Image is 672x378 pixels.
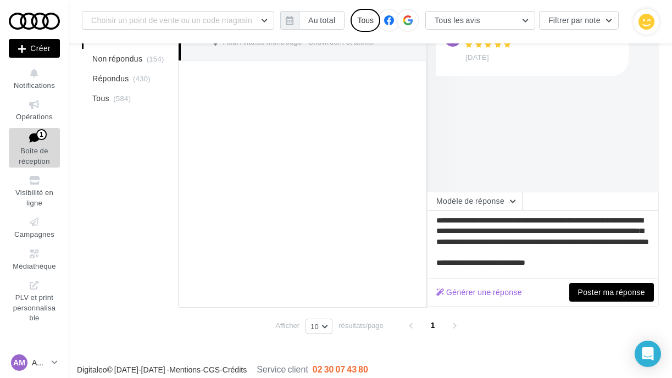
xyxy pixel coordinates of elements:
a: Mentions [169,365,201,374]
span: Boîte de réception [19,146,49,165]
span: 02 30 07 43 80 [313,364,368,374]
span: Afficher [275,320,299,331]
div: Tous [351,9,380,32]
span: [DATE] [465,53,489,63]
button: Filtrer par note [539,11,619,30]
button: Au total [280,11,345,30]
span: 10 [310,322,319,331]
button: Choisir un point de vente ou un code magasin [82,11,274,30]
button: Poster ma réponse [569,283,654,302]
span: Notifications [14,81,55,90]
span: (584) [113,94,131,103]
p: Audi MONTROUGE [32,357,47,368]
a: Campagnes [9,214,60,241]
a: AM Audi MONTROUGE [9,352,60,373]
button: Générer une réponse [432,286,526,299]
button: Créer [9,39,60,58]
span: Médiathèque [13,262,56,270]
button: Au total [299,11,345,30]
a: Médiathèque [9,246,60,273]
span: © [DATE]-[DATE] - - - [77,365,368,374]
a: Opérations [9,96,60,123]
button: Tous les avis [425,11,535,30]
span: Répondus [92,73,129,84]
button: Modèle de réponse [427,192,523,210]
a: PLV et print personnalisable [9,277,60,325]
span: Opérations [16,112,53,121]
button: Notifications [9,65,60,92]
span: Tous [92,93,109,104]
span: Tous les avis [435,15,480,25]
a: Crédits [223,365,247,374]
div: Nouvelle campagne [9,39,60,58]
span: Visibilité en ligne [15,188,53,207]
div: Open Intercom Messenger [635,341,661,367]
span: AM [13,357,25,368]
a: Digitaleo [77,365,107,374]
span: (154) [147,54,164,63]
span: Campagnes [14,230,54,238]
a: Boîte de réception1 [9,128,60,168]
a: CGS [203,365,220,374]
span: Non répondus [92,53,142,64]
span: résultats/page [338,320,384,331]
span: Service client [257,364,308,374]
div: 1 [36,129,47,140]
span: (430) [133,74,151,83]
a: Visibilité en ligne [9,172,60,209]
span: 1 [424,316,442,334]
button: 10 [306,319,332,334]
span: PLV et print personnalisable [13,291,56,322]
span: Choisir un point de vente ou un code magasin [91,15,252,25]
